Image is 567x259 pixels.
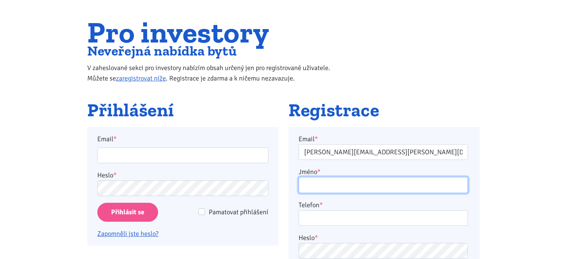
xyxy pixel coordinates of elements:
input: Přihlásit se [97,203,158,222]
label: Heslo [97,170,117,180]
p: V zaheslované sekci pro investory nabízím obsah určený jen pro registrované uživatele. Můžete se ... [87,63,346,83]
label: Email [299,134,318,144]
abbr: required [319,201,323,209]
abbr: required [315,234,318,242]
h2: Přihlášení [87,100,278,120]
abbr: required [315,135,318,143]
h2: Neveřejná nabídka bytů [87,45,346,57]
abbr: required [317,168,321,176]
label: Jméno [299,167,321,177]
span: Pamatovat přihlášení [209,208,268,216]
h1: Pro investory [87,20,346,45]
label: Heslo [299,233,318,243]
a: Zapomněli jste heslo? [97,230,158,238]
label: Telefon [299,200,323,210]
a: zaregistrovat níže [116,74,166,82]
h2: Registrace [289,100,480,120]
label: Email [92,134,274,144]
